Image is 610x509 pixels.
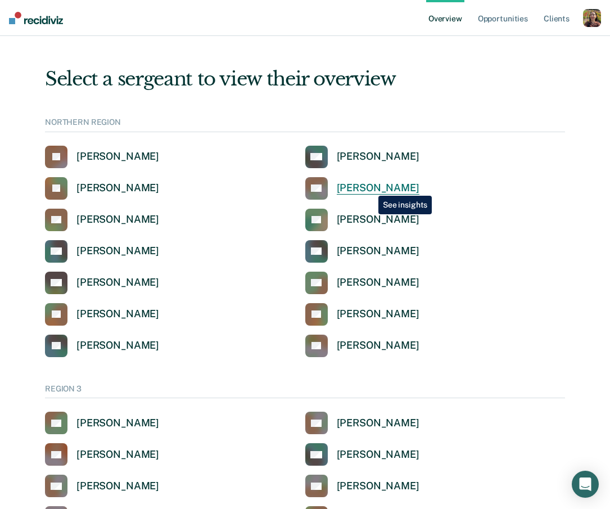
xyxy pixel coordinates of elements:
[45,335,159,357] a: [PERSON_NAME]
[76,182,159,195] div: [PERSON_NAME]
[45,412,159,434] a: [PERSON_NAME]
[337,150,419,163] div: [PERSON_NAME]
[305,443,419,466] a: [PERSON_NAME]
[45,146,159,168] a: [PERSON_NAME]
[45,303,159,326] a: [PERSON_NAME]
[337,245,419,258] div: [PERSON_NAME]
[337,276,419,289] div: [PERSON_NAME]
[305,209,419,231] a: [PERSON_NAME]
[337,182,419,195] div: [PERSON_NAME]
[337,448,419,461] div: [PERSON_NAME]
[45,67,565,91] div: Select a sergeant to view their overview
[305,146,419,168] a: [PERSON_NAME]
[76,417,159,430] div: [PERSON_NAME]
[45,209,159,231] a: [PERSON_NAME]
[305,177,419,200] a: [PERSON_NAME]
[9,12,63,24] img: Recidiviz
[305,303,419,326] a: [PERSON_NAME]
[45,272,159,294] a: [PERSON_NAME]
[337,213,419,226] div: [PERSON_NAME]
[45,118,565,132] div: NORTHERN REGION
[45,240,159,263] a: [PERSON_NAME]
[337,308,419,321] div: [PERSON_NAME]
[76,150,159,163] div: [PERSON_NAME]
[76,245,159,258] div: [PERSON_NAME]
[45,443,159,466] a: [PERSON_NAME]
[76,213,159,226] div: [PERSON_NAME]
[305,240,419,263] a: [PERSON_NAME]
[76,276,159,289] div: [PERSON_NAME]
[76,480,159,493] div: [PERSON_NAME]
[76,339,159,352] div: [PERSON_NAME]
[76,448,159,461] div: [PERSON_NAME]
[45,475,159,497] a: [PERSON_NAME]
[305,335,419,357] a: [PERSON_NAME]
[305,475,419,497] a: [PERSON_NAME]
[305,412,419,434] a: [PERSON_NAME]
[305,272,419,294] a: [PERSON_NAME]
[337,339,419,352] div: [PERSON_NAME]
[572,471,599,498] div: Open Intercom Messenger
[337,480,419,493] div: [PERSON_NAME]
[45,384,565,399] div: REGION 3
[76,308,159,321] div: [PERSON_NAME]
[337,417,419,430] div: [PERSON_NAME]
[45,177,159,200] a: [PERSON_NAME]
